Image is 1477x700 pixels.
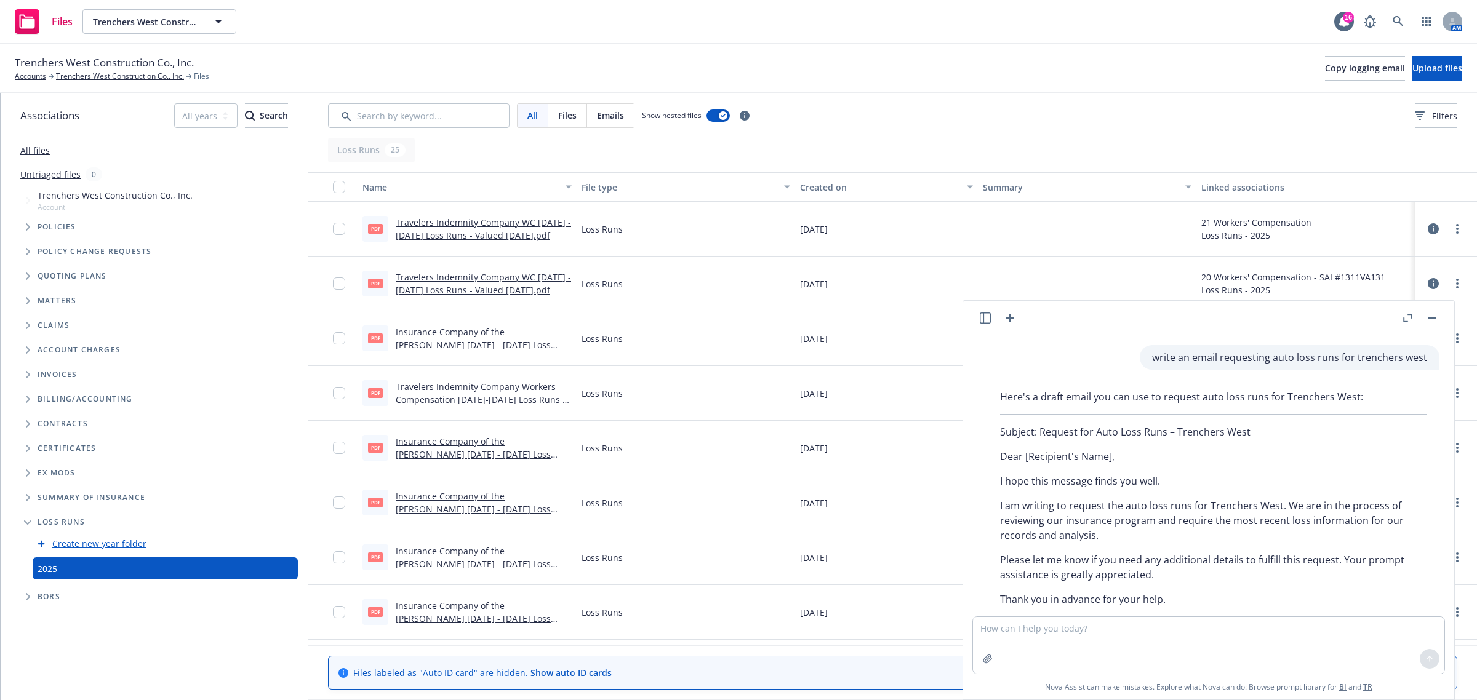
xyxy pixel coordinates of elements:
[38,593,60,600] span: BORs
[38,272,107,280] span: Quoting plans
[1450,331,1465,346] a: more
[368,443,383,452] span: pdf
[38,223,76,231] span: Policies
[1358,9,1382,34] a: Report a Bug
[530,667,612,678] a: Show auto ID cards
[1000,474,1427,488] p: I hope this message finds you well.
[333,442,345,454] input: Toggle Row Selected
[582,181,777,194] div: File type
[333,551,345,563] input: Toggle Row Selected
[38,420,88,428] span: Contracts
[1412,56,1462,81] button: Upload files
[582,332,623,345] span: Loss Runs
[582,606,623,619] span: Loss Runs
[582,387,623,400] span: Loss Runs
[1196,172,1415,202] button: Linked associations
[15,71,46,82] a: Accounts
[1000,449,1427,464] p: Dear [Recipient's Name],
[800,387,828,400] span: [DATE]
[333,332,345,344] input: Toggle Row Selected
[1343,12,1354,23] div: 16
[1000,592,1427,607] p: Thank you in advance for your help.
[1000,424,1427,439] p: Subject: Request for Auto Loss Runs – Trenchers West
[1432,109,1457,122] span: Filters
[558,109,577,122] span: Files
[362,181,558,194] div: Name
[38,297,76,304] span: Matters
[194,71,209,82] span: Files
[983,181,1179,194] div: Summary
[368,498,383,507] span: pdf
[1201,271,1385,284] div: 20 Workers' Compensation - SAI #1311VA131
[368,552,383,562] span: pdf
[1450,276,1465,291] a: more
[38,371,78,378] span: Invoices
[1201,229,1311,242] div: Loss Runs - 2025
[597,109,624,122] span: Emails
[1450,386,1465,400] a: more
[1325,56,1405,81] button: Copy logging email
[1412,62,1462,74] span: Upload files
[396,217,571,241] a: Travelers Indemnity Company WC [DATE] - [DATE] Loss Runs - Valued [DATE].pdf
[1386,9,1411,34] a: Search
[1201,181,1411,194] div: Linked associations
[353,666,612,679] span: Files labeled as "Auto ID card" are hidden.
[368,224,383,233] span: pdf
[1201,284,1385,296] div: Loss Runs - 2025
[1325,62,1405,74] span: Copy logging email
[333,223,345,235] input: Toggle Row Selected
[396,600,551,637] a: Insurance Company of the [PERSON_NAME] [DATE] - [DATE] Loss Runs - Valued [DATE].pdf
[38,189,193,202] span: Trenchers West Construction Co., Inc.
[52,17,73,26] span: Files
[20,145,50,156] a: All files
[245,103,288,128] button: SearchSearch
[1152,350,1427,365] p: write an email requesting auto loss runs for trenchers west
[1,387,308,609] div: Folder Tree Example
[1415,103,1457,128] button: Filters
[93,15,199,28] span: Trenchers West Construction Co., Inc.
[20,108,79,124] span: Associations
[333,606,345,618] input: Toggle Row Selected
[38,346,121,354] span: Account charges
[527,109,538,122] span: All
[368,333,383,343] span: pdf
[1450,221,1465,236] a: more
[1415,109,1457,122] span: Filters
[358,172,577,202] button: Name
[15,55,194,71] span: Trenchers West Construction Co., Inc.
[1363,682,1372,692] a: TR
[1450,550,1465,565] a: more
[396,326,551,364] a: Insurance Company of the [PERSON_NAME] [DATE] - [DATE] Loss Runs - Valued [DATE].pdf
[1045,674,1372,699] span: Nova Assist can make mistakes. Explore what Nova can do: Browse prompt library for and
[800,496,828,509] span: [DATE]
[1,186,308,387] div: Tree Example
[577,172,796,202] button: File type
[1450,440,1465,455] a: more
[82,9,236,34] button: Trenchers West Construction Co., Inc.
[38,562,57,575] a: 2025
[978,172,1197,202] button: Summary
[38,519,85,526] span: Loss Runs
[38,202,193,212] span: Account
[800,442,828,455] span: [DATE]
[396,381,566,418] a: Travelers Indemnity Company Workers Compensation [DATE]-[DATE] Loss Runs - Valued [DATE].pdf
[1450,605,1465,619] a: more
[38,469,75,477] span: Ex Mods
[1000,389,1427,404] p: Here's a draft email you can use to request auto loss runs for Trenchers West:
[38,396,133,403] span: Billing/Accounting
[56,71,184,82] a: Trenchers West Construction Co., Inc.
[368,607,383,616] span: pdf
[86,167,102,181] div: 0
[800,181,959,194] div: Created on
[10,4,78,39] a: Files
[1450,495,1465,510] a: more
[800,277,828,290] span: [DATE]
[795,172,977,202] button: Created on
[1000,552,1427,582] p: Please let me know if you need any additional details to fulfill this request. Your prompt assist...
[333,387,345,399] input: Toggle Row Selected
[368,388,383,397] span: pdf
[396,545,551,583] a: Insurance Company of the [PERSON_NAME] [DATE] - [DATE] Loss Runs - Valued [DATE] (1).pdf
[245,104,288,127] div: Search
[582,277,623,290] span: Loss Runs
[38,248,151,255] span: Policy change requests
